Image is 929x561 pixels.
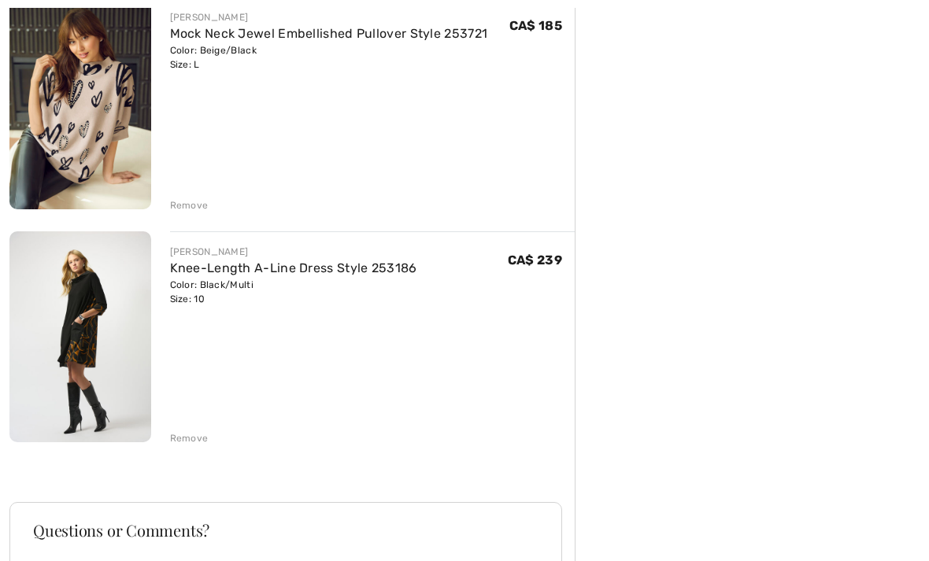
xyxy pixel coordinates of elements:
[170,431,209,445] div: Remove
[509,18,562,33] span: CA$ 185
[33,522,539,538] h3: Questions or Comments?
[9,231,151,443] img: Knee-Length A-Line Dress Style 253186
[170,198,209,212] div: Remove
[170,278,417,306] div: Color: Black/Multi Size: 10
[170,43,488,72] div: Color: Beige/Black Size: L
[508,253,562,268] span: CA$ 239
[170,245,417,259] div: [PERSON_NAME]
[170,26,488,41] a: Mock Neck Jewel Embellished Pullover Style 253721
[170,260,417,275] a: Knee-Length A-Line Dress Style 253186
[170,10,488,24] div: [PERSON_NAME]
